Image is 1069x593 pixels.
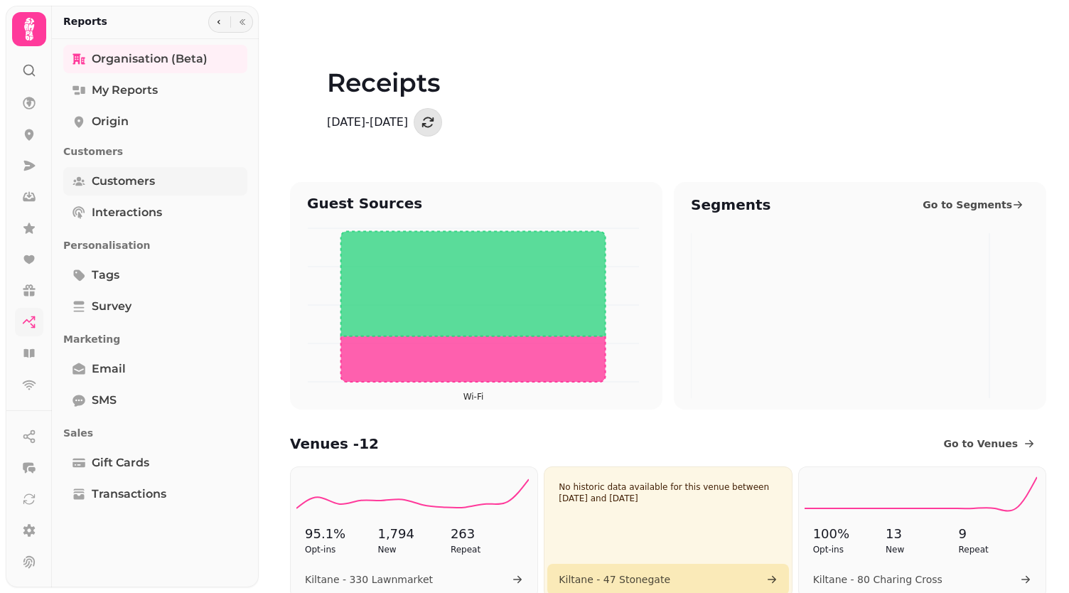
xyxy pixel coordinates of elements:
[92,392,117,409] span: SMS
[559,572,670,587] span: Kiltane - 47 Stonegate
[691,195,770,215] h2: Segments
[63,386,247,415] a: SMS
[92,204,162,221] span: Interactions
[92,82,158,99] span: My Reports
[92,486,166,503] span: Transactions
[559,481,777,504] p: No historic data available for this venue between [DATE] and [DATE]
[290,434,379,454] h2: Venues - 12
[63,480,247,508] a: Transactions
[63,198,247,227] a: Interactions
[305,544,377,555] p: Opt-ins
[923,198,1012,212] span: Go to Segments
[63,292,247,321] a: survey
[63,355,247,383] a: Email
[92,50,208,68] span: Organisation (beta)
[451,544,523,555] p: Repeat
[63,233,247,258] p: Personalisation
[92,454,149,471] span: Gift Cards
[92,113,129,130] span: Origin
[63,14,107,28] h2: Reports
[63,76,247,105] a: My Reports
[911,193,1035,216] a: Go to Segments
[92,360,126,378] span: Email
[63,326,247,352] p: Marketing
[377,524,450,544] p: 1,794
[463,392,484,402] tspan: Wi-Fi
[305,572,433,587] span: Kiltane - 330 Lawnmarket
[886,524,958,544] p: 13
[305,524,377,544] p: 95.1 %
[933,432,1047,455] a: Go to Venues
[92,298,131,315] span: survey
[290,182,563,225] h2: Guest Sources
[959,544,1031,555] p: Repeat
[63,420,247,446] p: Sales
[327,34,1009,97] h1: Receipts
[327,114,408,131] p: [DATE] - [DATE]
[63,45,247,73] a: Organisation (beta)
[63,261,247,289] a: tags
[813,524,886,544] p: 100 %
[52,39,259,587] nav: Tabs
[92,173,155,190] span: Customers
[944,437,1019,451] span: Go to Venues
[92,267,119,284] span: tags
[959,524,1031,544] p: 9
[813,544,886,555] p: Opt-ins
[63,449,247,477] a: Gift Cards
[451,524,523,544] p: 263
[63,167,247,196] a: Customers
[886,544,958,555] p: New
[813,572,942,587] span: Kiltane - 80 Charing Cross
[63,107,247,136] a: Origin
[377,544,450,555] p: New
[63,139,247,164] p: Customers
